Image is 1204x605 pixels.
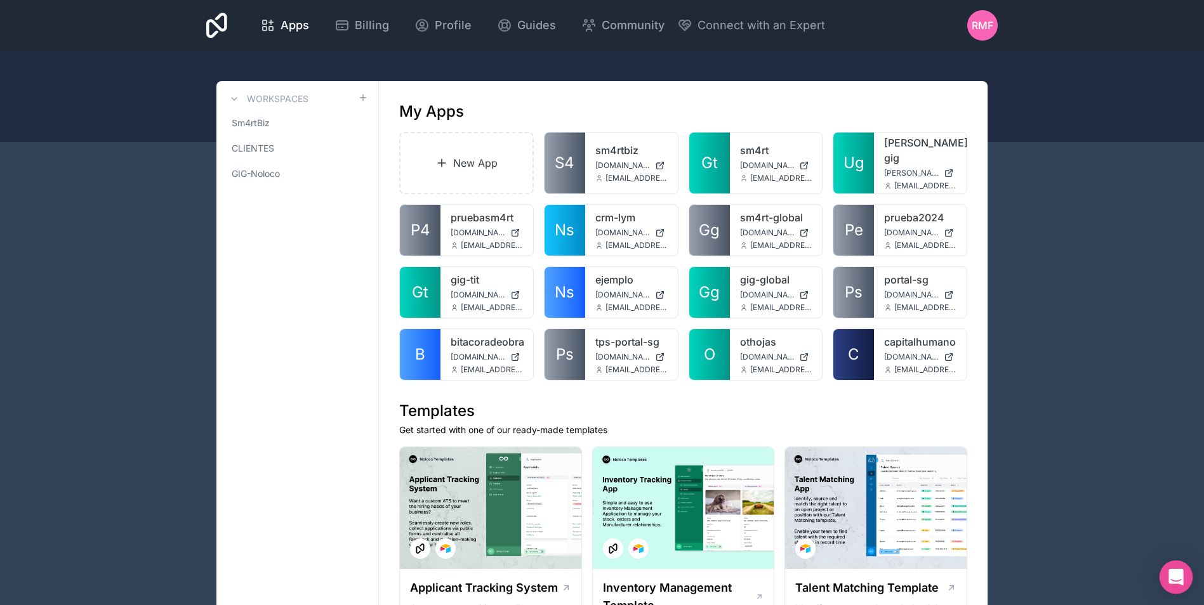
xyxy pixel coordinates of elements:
span: Apps [281,16,309,34]
span: [EMAIL_ADDRESS][DOMAIN_NAME] [750,240,812,250]
img: Airtable Logo [800,543,810,554]
a: Ug [833,133,874,193]
p: Get started with one of our ready-made templates [399,424,967,436]
a: [DOMAIN_NAME] [740,160,812,171]
a: [DOMAIN_NAME] [451,352,523,362]
span: Ug [843,153,864,173]
span: Connect with an Expert [698,16,825,34]
span: GIG-Noloco [232,167,280,180]
a: sm4rt-global [740,210,812,225]
a: [PERSON_NAME]-gig [884,135,956,166]
a: Billing [324,11,399,39]
span: Profile [435,16,472,34]
span: [DOMAIN_NAME] [884,290,939,300]
span: Gt [412,282,428,302]
span: [DOMAIN_NAME] [451,228,505,238]
div: Open Intercom Messenger [1160,561,1193,594]
span: [EMAIL_ADDRESS][DOMAIN_NAME] [894,240,956,250]
a: gig-global [740,272,812,287]
a: GIG-Noloco [227,162,368,185]
span: [EMAIL_ADDRESS][DOMAIN_NAME] [461,302,523,313]
span: Gt [701,153,718,173]
a: B [400,329,440,380]
a: prueba2024 [884,210,956,225]
span: [DOMAIN_NAME] [740,228,795,238]
a: [DOMAIN_NAME] [740,352,812,362]
span: [EMAIL_ADDRESS][DOMAIN_NAME] [750,302,812,313]
a: [DOMAIN_NAME] [740,290,812,300]
span: [DOMAIN_NAME] [740,352,795,362]
span: [EMAIL_ADDRESS][DOMAIN_NAME] [461,365,523,375]
span: [DOMAIN_NAME] [884,228,939,238]
a: Guides [487,11,566,39]
a: pruebasm4rt [451,210,523,225]
span: [DOMAIN_NAME] [595,228,650,238]
span: Community [602,16,665,34]
a: sm4rtbiz [595,143,668,158]
h1: My Apps [399,101,464,122]
a: Ps [833,267,874,318]
span: [EMAIL_ADDRESS][DOMAIN_NAME] [461,240,523,250]
h1: Templates [399,401,967,421]
span: RMF [972,18,993,33]
span: Guides [517,16,556,34]
span: [DOMAIN_NAME] [451,290,505,300]
span: [DOMAIN_NAME] [595,160,650,171]
span: CLIENTES [232,142,274,155]
a: [DOMAIN_NAME] [884,290,956,300]
a: Gg [689,267,730,318]
a: Pe [833,205,874,256]
a: [DOMAIN_NAME] [451,290,523,300]
a: Ps [545,329,585,380]
a: sm4rt [740,143,812,158]
span: P4 [411,220,430,240]
span: [DOMAIN_NAME] [740,290,795,300]
a: tps-portal-sg [595,334,668,349]
a: crm-lym [595,210,668,225]
span: [EMAIL_ADDRESS][DOMAIN_NAME] [894,181,956,191]
a: Profile [404,11,482,39]
span: B [415,344,425,365]
span: [EMAIL_ADDRESS][DOMAIN_NAME] [894,365,956,375]
a: CLIENTES [227,137,368,160]
a: bitacoradeobra [451,334,523,349]
span: Ns [555,282,574,302]
span: Gg [699,282,720,302]
a: New App [399,132,534,194]
a: [DOMAIN_NAME] [595,160,668,171]
span: [PERSON_NAME][DOMAIN_NAME] [884,168,939,178]
a: [DOMAIN_NAME] [595,290,668,300]
span: [DOMAIN_NAME] [451,352,505,362]
span: [EMAIL_ADDRESS][DOMAIN_NAME] [750,365,812,375]
a: Gg [689,205,730,256]
img: Airtable Logo [440,543,451,554]
span: [EMAIL_ADDRESS][DOMAIN_NAME] [605,240,668,250]
a: Sm4rtBiz [227,112,368,134]
a: [DOMAIN_NAME] [451,228,523,238]
a: [DOMAIN_NAME] [740,228,812,238]
span: S4 [555,153,574,173]
a: Community [571,11,675,39]
a: C [833,329,874,380]
a: Gt [689,133,730,193]
img: Airtable Logo [633,543,644,554]
a: [DOMAIN_NAME] [595,228,668,238]
a: Gt [400,267,440,318]
span: [EMAIL_ADDRESS][DOMAIN_NAME] [605,365,668,375]
span: Pe [845,220,863,240]
h3: Workspaces [247,93,308,105]
h1: Applicant Tracking System [410,579,558,597]
a: othojas [740,334,812,349]
a: capitalhumano [884,334,956,349]
span: O [704,344,715,365]
a: ejemplo [595,272,668,287]
a: [DOMAIN_NAME] [884,352,956,362]
span: C [848,344,859,365]
a: Workspaces [227,91,308,107]
span: Gg [699,220,720,240]
span: Sm4rtBiz [232,117,270,129]
a: Ns [545,205,585,256]
span: Ns [555,220,574,240]
span: [DOMAIN_NAME] [595,290,650,300]
button: Connect with an Expert [677,16,825,34]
